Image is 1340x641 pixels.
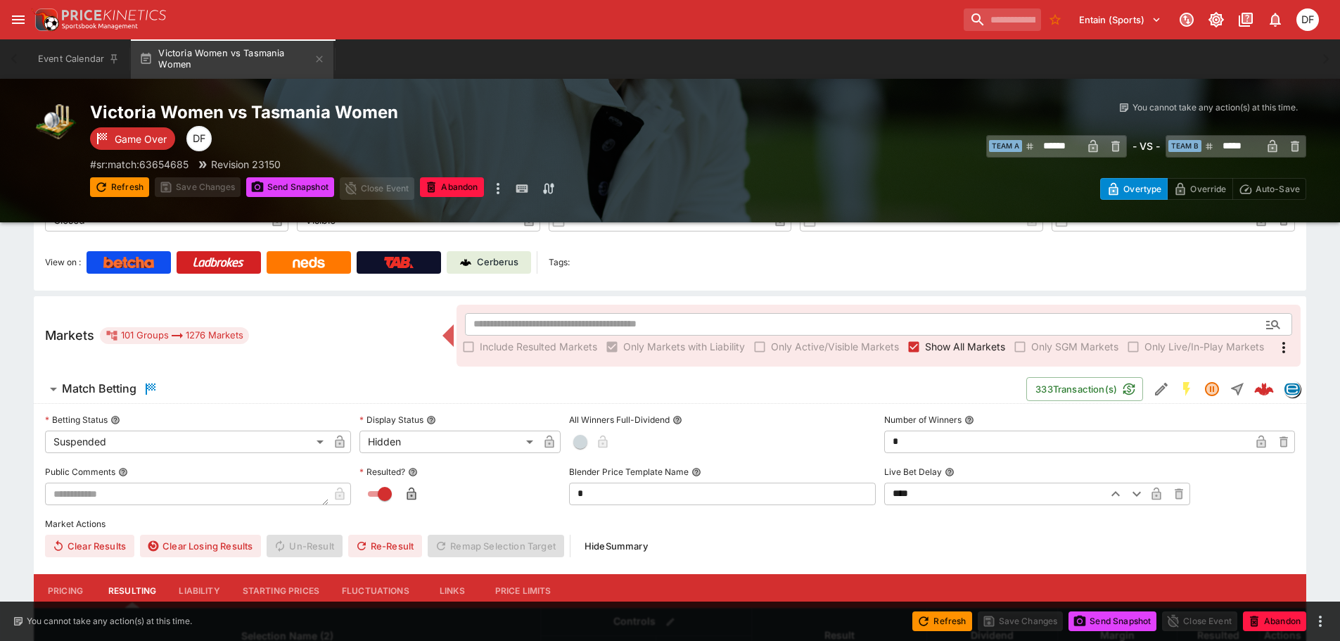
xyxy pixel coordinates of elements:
span: Only SGM Markets [1031,339,1118,354]
p: Betting Status [45,414,108,426]
img: logo-cerberus--red.svg [1254,379,1274,399]
button: Pricing [34,574,97,608]
button: Fluctuations [331,574,421,608]
svg: More [1275,339,1292,356]
p: Resulted? [359,466,405,478]
button: more [1312,613,1329,630]
button: Re-Result [348,535,422,557]
span: Team A [989,140,1022,152]
p: Display Status [359,414,423,426]
button: Refresh [912,611,971,631]
button: Suspended [1199,376,1225,402]
div: Hidden [359,431,538,453]
button: Abandon [1243,611,1306,631]
button: Select Tenant [1071,8,1170,31]
button: Edit Detail [1149,376,1174,402]
div: 6968e766-60a9-4e66-b92a-754b025fc5f6 [1254,379,1274,399]
button: Match Betting [34,375,1026,403]
div: Suspended [45,431,328,453]
button: Open [1261,312,1286,337]
button: Notifications [1263,7,1288,32]
button: Clear Results [45,535,134,557]
button: Clear Losing Results [140,535,261,557]
div: Start From [1100,178,1306,200]
button: Refresh [90,177,149,197]
span: Mark an event as closed and abandoned. [1243,613,1306,627]
span: Un-Result [267,535,342,557]
button: Price Limits [484,574,563,608]
span: Show All Markets [925,339,1005,354]
button: Victoria Women vs Tasmania Women [131,39,333,79]
p: You cannot take any action(s) at this time. [27,615,192,628]
p: Blender Price Template Name [569,466,689,478]
button: Number of Winners [964,415,974,425]
img: Betcha [103,257,154,268]
img: cricket.png [34,101,79,146]
label: Tags: [549,251,570,274]
svg: Suspended [1204,381,1220,398]
p: Game Over [115,132,167,146]
label: View on : [45,251,81,274]
img: PriceKinetics Logo [31,6,59,34]
p: Number of Winners [884,414,962,426]
p: Revision 23150 [211,157,281,172]
h5: Markets [45,327,94,343]
span: Mark an event as closed and abandoned. [420,179,483,193]
button: open drawer [6,7,31,32]
button: Betting Status [110,415,120,425]
img: Cerberus [460,257,471,268]
span: Include Resulted Markets [480,339,597,354]
button: Liability [167,574,231,608]
button: All Winners Full-Dividend [672,415,682,425]
img: Neds [293,257,324,268]
h2: Copy To Clipboard [90,101,698,123]
p: Public Comments [45,466,115,478]
button: David Foster [1292,4,1323,35]
h6: Match Betting [62,381,136,396]
button: Display Status [426,415,436,425]
img: TabNZ [384,257,414,268]
button: Overtype [1100,178,1168,200]
p: Live Bet Delay [884,466,942,478]
button: Starting Prices [231,574,331,608]
p: Auto-Save [1256,182,1300,196]
button: more [490,177,506,200]
button: Override [1167,178,1232,200]
button: Public Comments [118,467,128,477]
button: Event Calendar [30,39,128,79]
a: Cerberus [447,251,531,274]
div: David Foster [186,126,212,151]
button: HideSummary [576,535,656,557]
span: Only Live/In-Play Markets [1144,339,1264,354]
p: Copy To Clipboard [90,157,189,172]
img: Sportsbook Management [62,23,138,30]
span: Only Markets with Liability [623,339,745,354]
span: Only Active/Visible Markets [771,339,899,354]
p: Cerberus [477,255,518,269]
h6: - VS - [1132,139,1160,153]
a: 6968e766-60a9-4e66-b92a-754b025fc5f6 [1250,375,1278,403]
span: Team B [1168,140,1201,152]
img: Ladbrokes [193,257,244,268]
div: betradar [1284,381,1301,398]
label: Market Actions [45,514,1295,535]
button: Connected to PK [1174,7,1199,32]
button: Resulted? [408,467,418,477]
img: betradar [1284,381,1300,397]
button: Live Bet Delay [945,467,955,477]
button: SGM Enabled [1174,376,1199,402]
button: Blender Price Template Name [691,467,701,477]
div: 101 Groups 1276 Markets [106,327,243,344]
input: search [964,8,1041,31]
button: Links [421,574,484,608]
button: Straight [1225,376,1250,402]
p: Overtype [1123,182,1161,196]
p: Override [1190,182,1226,196]
button: Documentation [1233,7,1258,32]
button: Send Snapshot [1068,611,1156,631]
button: Send Snapshot [246,177,334,197]
button: No Bookmarks [1044,8,1066,31]
p: You cannot take any action(s) at this time. [1132,101,1298,114]
img: PriceKinetics [62,10,166,20]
